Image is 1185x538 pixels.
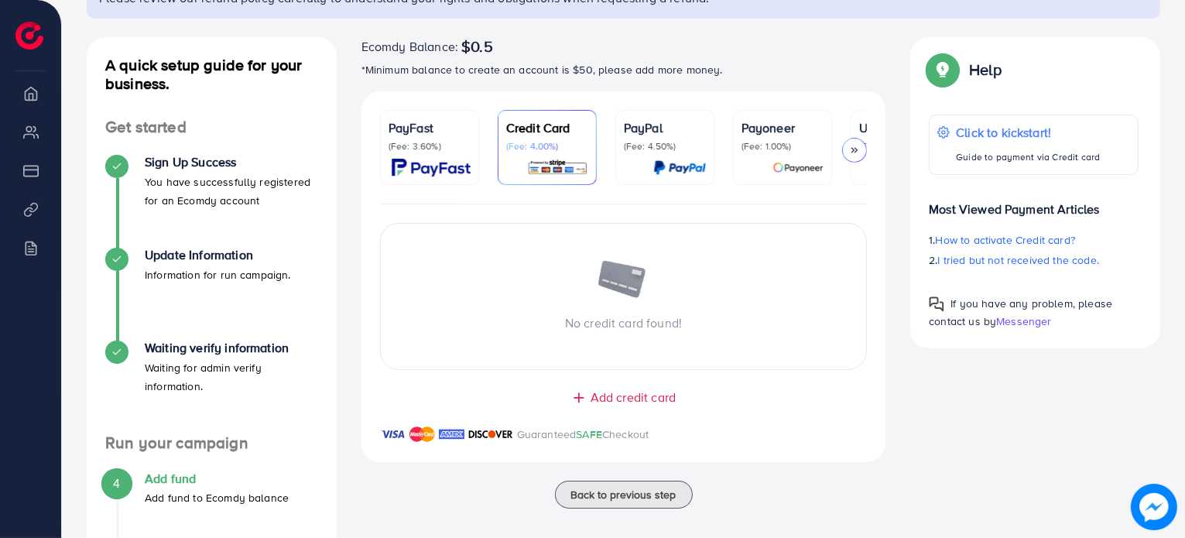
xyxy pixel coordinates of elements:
p: 1. [929,231,1139,249]
h4: Waiting verify information [145,341,318,355]
p: Help [969,60,1002,79]
span: $0.5 [461,37,493,56]
p: PayFast [389,118,471,137]
p: You have successfully registered for an Ecomdy account [145,173,318,210]
p: Guaranteed Checkout [517,425,649,444]
p: (Fee: 1.00%) [741,140,824,152]
p: Guide to payment via Credit card [956,148,1100,166]
img: card [772,159,824,176]
img: brand [439,425,464,444]
p: Payoneer [741,118,824,137]
p: PayPal [624,118,706,137]
p: *Minimum balance to create an account is $50, please add more money. [361,60,886,79]
img: brand [468,425,513,444]
h4: Get started [87,118,337,137]
p: No credit card found! [381,314,867,332]
li: Sign Up Success [87,155,337,248]
h4: Sign Up Success [145,155,318,170]
p: USDT [859,118,941,137]
p: (Fee: 3.60%) [389,140,471,152]
h4: A quick setup guide for your business. [87,56,337,93]
h4: Run your campaign [87,433,337,453]
img: image [1131,484,1177,530]
img: image [597,261,651,301]
img: Popup guide [929,56,957,84]
span: Back to previous step [571,487,676,502]
p: Add fund to Ecomdy balance [145,488,289,507]
p: 2. [929,251,1139,269]
p: Credit Card [506,118,588,137]
p: Waiting for admin verify information. [145,358,318,396]
span: Ecomdy Balance: [361,37,458,56]
span: I tried but not received the code. [938,252,1099,268]
li: Waiting verify information [87,341,337,433]
li: Update Information [87,248,337,341]
img: card [392,159,471,176]
img: Popup guide [929,296,944,312]
span: SAFE [576,427,602,442]
button: Back to previous step [555,481,693,509]
img: logo [15,22,43,50]
h4: Add fund [145,471,289,486]
img: card [653,159,706,176]
p: (Fee: 4.50%) [624,140,706,152]
p: (Fee: 4.00%) [506,140,588,152]
p: Information for run campaign. [145,266,291,284]
span: If you have any problem, please contact us by [929,296,1112,329]
p: Click to kickstart! [956,123,1100,142]
p: Most Viewed Payment Articles [929,187,1139,218]
img: brand [380,425,406,444]
span: Messenger [996,314,1051,329]
span: 4 [113,475,120,492]
img: card [527,159,588,176]
span: How to activate Credit card? [936,232,1075,248]
img: brand [409,425,435,444]
h4: Update Information [145,248,291,262]
span: Add credit card [591,389,676,406]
